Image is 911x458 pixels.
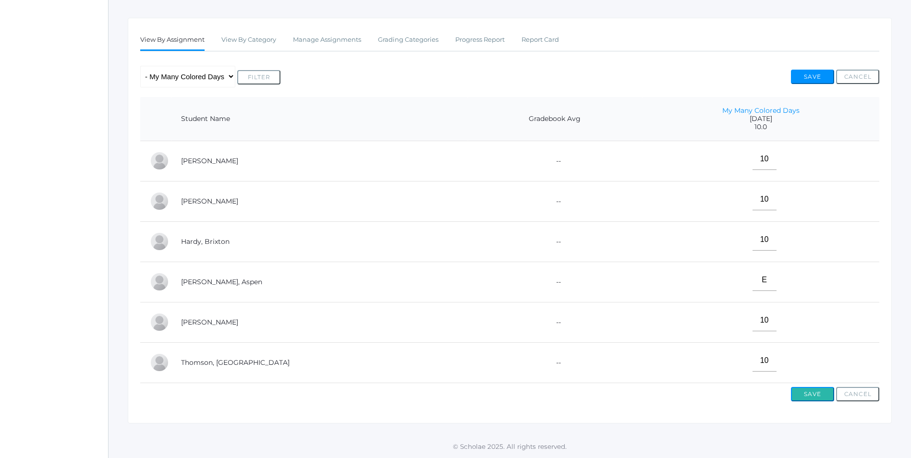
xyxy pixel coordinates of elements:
[181,318,238,326] a: [PERSON_NAME]
[181,277,262,286] a: [PERSON_NAME], Aspen
[150,232,169,251] div: Brixton Hardy
[150,272,169,291] div: Aspen Hemingway
[171,97,468,141] th: Student Name
[836,70,879,84] button: Cancel
[109,442,911,451] p: © Scholae 2025. All rights reserved.
[237,70,280,84] button: Filter
[181,237,230,246] a: Hardy, Brixton
[722,106,800,115] a: My Many Colored Days
[150,313,169,332] div: Nico Hurley
[468,302,643,342] td: --
[150,353,169,372] div: Everest Thomson
[468,221,643,262] td: --
[181,197,238,205] a: [PERSON_NAME]
[522,30,559,49] a: Report Card
[468,181,643,221] td: --
[221,30,276,49] a: View By Category
[140,30,205,51] a: View By Assignment
[791,70,834,84] button: Save
[468,141,643,181] td: --
[468,97,643,141] th: Gradebook Avg
[293,30,361,49] a: Manage Assignments
[455,30,505,49] a: Progress Report
[836,387,879,401] button: Cancel
[652,123,870,131] span: 10.0
[150,151,169,170] div: Abigail Backstrom
[150,192,169,211] div: Nolan Gagen
[181,157,238,165] a: [PERSON_NAME]
[181,358,290,367] a: Thomson, [GEOGRAPHIC_DATA]
[791,387,834,401] button: Save
[468,342,643,383] td: --
[468,262,643,302] td: --
[652,115,870,123] span: [DATE]
[378,30,438,49] a: Grading Categories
